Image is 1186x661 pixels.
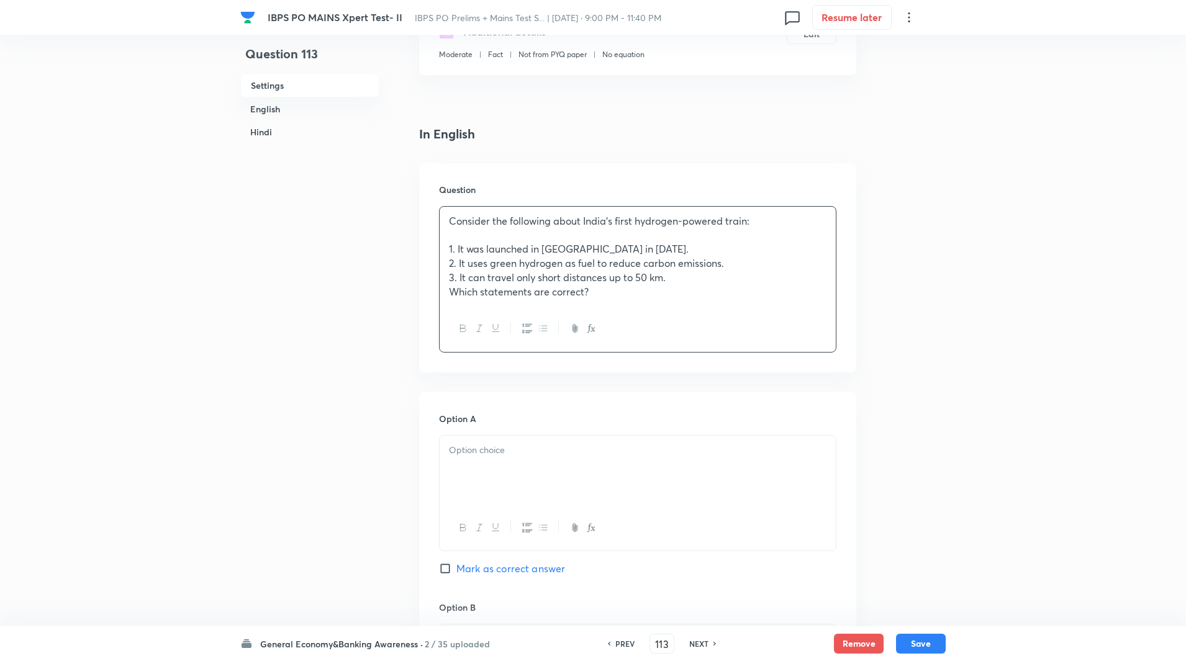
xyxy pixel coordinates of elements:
[602,49,645,60] p: No equation
[488,49,503,60] p: Fact
[439,49,473,60] p: Moderate
[439,183,836,196] h6: Question
[449,256,826,271] p: 2. It uses green hydrogen as fuel to reduce carbon emissions.
[812,5,892,30] button: Resume later
[456,561,565,576] span: Mark as correct answer
[449,271,826,285] p: 3. It can travel only short distances up to 50 km.
[518,49,587,60] p: Not from PYQ paper
[439,412,836,425] h6: Option A
[834,634,884,654] button: Remove
[449,285,826,299] p: Which statements are correct?
[240,45,379,73] h4: Question 113
[240,73,379,97] h6: Settings
[240,10,255,25] img: Company Logo
[240,120,379,143] h6: Hindi
[415,12,661,24] span: IBPS PO Prelims + Mains Test S... | [DATE] · 9:00 PM - 11:40 PM
[449,242,826,256] p: 1. It was launched in [GEOGRAPHIC_DATA] in [DATE].
[689,638,708,649] h6: NEXT
[449,214,826,228] p: Consider the following about India’s first hydrogen-powered train:
[896,634,946,654] button: Save
[240,97,379,120] h6: English
[419,125,856,143] h4: In English
[268,11,402,24] span: IBPS PO MAINS Xpert Test- II
[439,601,836,614] h6: Option B
[260,637,423,650] h6: General Economy&Banking Awareness ·
[240,10,258,25] a: Company Logo
[425,637,490,650] h6: 2 / 35 uploaded
[615,638,635,649] h6: PREV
